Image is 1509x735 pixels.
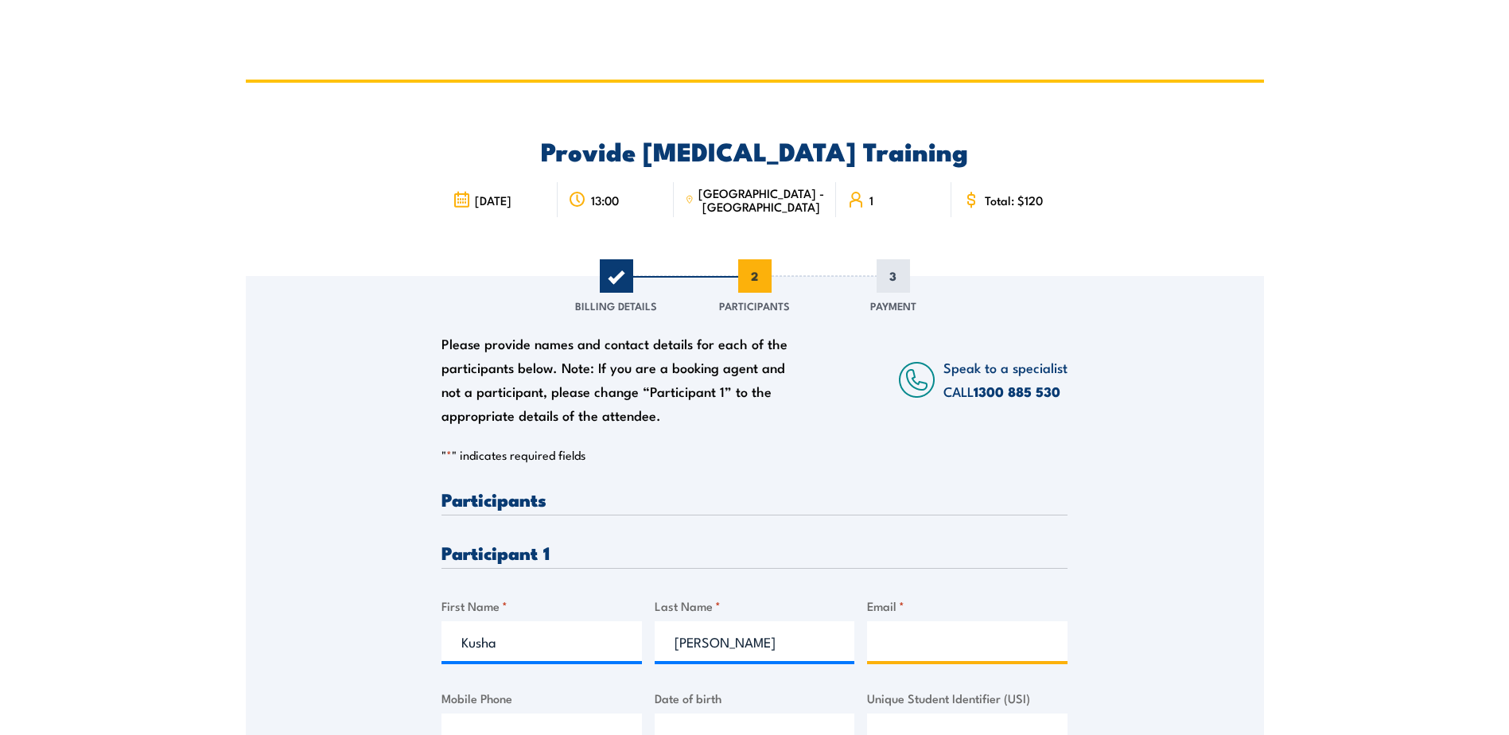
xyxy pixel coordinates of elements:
span: 1 [869,193,873,207]
span: Total: $120 [985,193,1043,207]
span: [DATE] [475,193,511,207]
label: Mobile Phone [441,689,642,707]
span: Speak to a specialist CALL [943,357,1068,401]
span: Payment [870,297,916,313]
span: [GEOGRAPHIC_DATA] - [GEOGRAPHIC_DATA] [698,186,825,213]
label: Email [867,597,1068,615]
p: " " indicates required fields [441,447,1068,463]
span: 2 [738,259,772,293]
label: Unique Student Identifier (USI) [867,689,1068,707]
span: 3 [877,259,910,293]
span: 13:00 [591,193,619,207]
div: Please provide names and contact details for each of the participants below. Note: If you are a b... [441,332,803,427]
h3: Participants [441,490,1068,508]
label: First Name [441,597,642,615]
a: 1300 885 530 [974,381,1060,402]
h3: Participant 1 [441,543,1068,562]
span: 1 [600,259,633,293]
label: Last Name [655,597,855,615]
h2: Provide [MEDICAL_DATA] Training [441,139,1068,161]
span: Billing Details [575,297,657,313]
span: Participants [719,297,790,313]
label: Date of birth [655,689,855,707]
